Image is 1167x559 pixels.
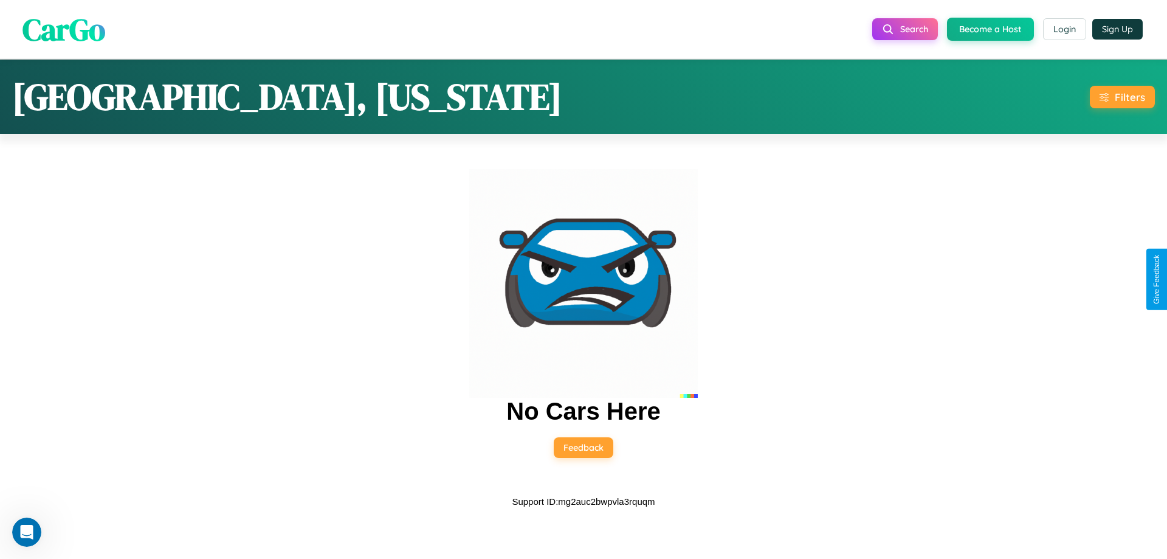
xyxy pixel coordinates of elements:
div: Give Feedback [1152,255,1161,304]
button: Search [872,18,938,40]
span: Search [900,24,928,35]
iframe: Intercom live chat [12,518,41,547]
h1: [GEOGRAPHIC_DATA], [US_STATE] [12,72,562,122]
button: Filters [1090,86,1155,108]
button: Become a Host [947,18,1034,41]
button: Sign Up [1092,19,1143,40]
p: Support ID: mg2auc2bwpvla3rquqm [512,493,655,510]
div: Filters [1115,91,1145,103]
button: Feedback [554,437,613,458]
img: car [469,169,698,398]
h2: No Cars Here [506,398,660,425]
span: CarGo [22,8,105,50]
button: Login [1043,18,1086,40]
